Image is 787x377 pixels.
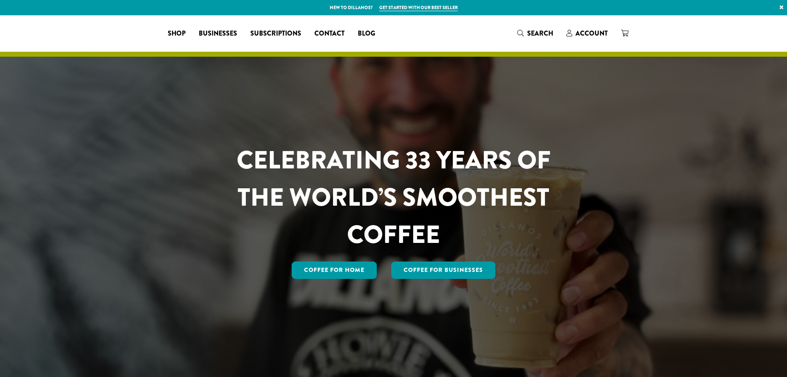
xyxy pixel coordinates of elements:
span: Subscriptions [250,29,301,39]
a: Get started with our best seller [379,4,458,11]
a: Search [511,26,560,40]
span: Shop [168,29,185,39]
a: Coffee for Home [292,262,377,279]
a: Coffee For Businesses [391,262,495,279]
span: Account [575,29,608,38]
a: Shop [161,27,192,40]
h1: CELEBRATING 33 YEARS OF THE WORLD’S SMOOTHEST COFFEE [212,142,575,253]
span: Contact [314,29,345,39]
span: Search [527,29,553,38]
span: Businesses [199,29,237,39]
span: Blog [358,29,375,39]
